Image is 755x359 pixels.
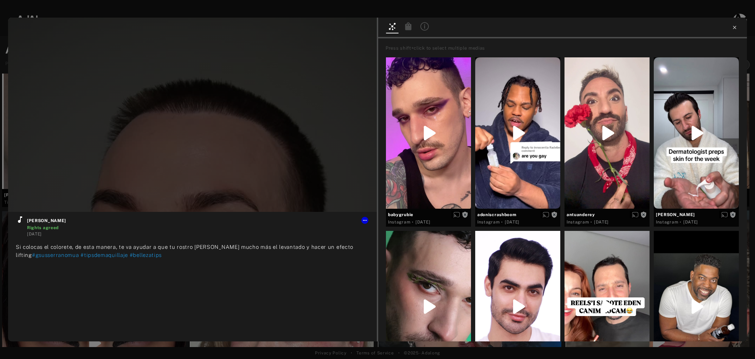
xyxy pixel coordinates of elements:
[477,219,499,225] div: Instagram
[27,232,42,237] time: 2025-03-27T00:00:00.000Z
[130,252,162,258] span: #bellezatips
[551,212,557,217] span: Rights not requested
[683,220,698,225] time: 2025-03-17T03:08:05.000Z
[388,219,410,225] div: Instagram
[541,211,551,218] button: Enable diffusion on this media
[591,219,592,225] span: ·
[415,220,430,225] time: 2025-03-19T18:13:42.000Z
[719,211,730,218] button: Enable diffusion on this media
[16,244,353,258] span: Si colocas el colorete, de esta manera, te va ayudar a que tu rostro [PERSON_NAME] mucho más el l...
[477,212,558,218] span: adoniscrashboom
[730,212,736,217] span: Rights not requested
[27,218,369,224] span: [PERSON_NAME]
[80,252,128,258] span: #tipsdemaquillaje
[505,220,520,225] time: 2025-03-27T19:54:00.000Z
[630,211,640,218] button: Enable diffusion on this media
[501,219,503,225] span: ·
[720,325,755,359] iframe: Chat Widget
[567,212,647,218] span: antuanderey
[388,212,469,218] span: babygrubie
[594,220,609,225] time: 2025-03-21T19:00:55.000Z
[462,212,468,217] span: Rights not requested
[451,211,462,218] button: Enable diffusion on this media
[32,252,79,258] span: #gsusserranomua
[386,45,744,52] div: Press shift+click to select multiple medias
[27,225,59,230] span: Rights agreed
[680,219,682,225] span: ·
[412,219,414,225] span: ·
[656,219,678,225] div: Instagram
[567,219,589,225] div: Instagram
[656,212,737,218] span: [PERSON_NAME]
[640,212,647,217] span: Rights not requested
